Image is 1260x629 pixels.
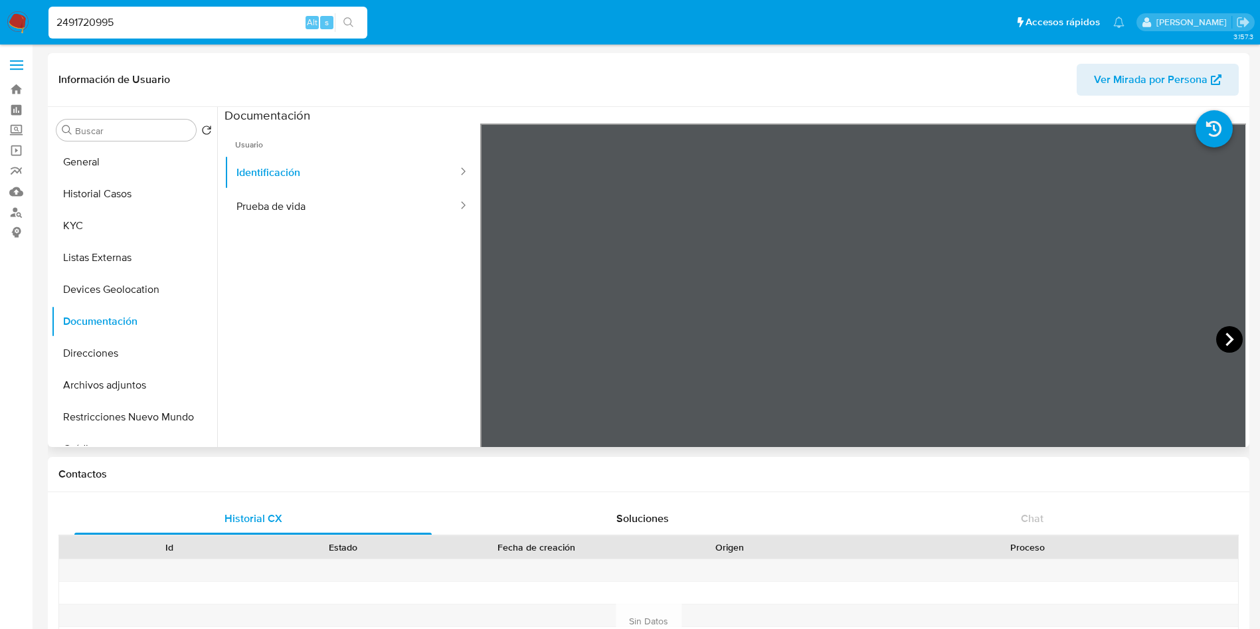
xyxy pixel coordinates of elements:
span: Soluciones [616,511,669,526]
button: Créditos [51,433,217,465]
div: Proceso [826,541,1229,554]
button: Listas Externas [51,242,217,274]
button: Devices Geolocation [51,274,217,306]
button: Ver Mirada por Persona [1077,64,1239,96]
span: Chat [1021,511,1043,526]
h1: Información de Usuario [58,73,170,86]
button: General [51,146,217,178]
span: Alt [307,16,317,29]
input: Buscar [75,125,191,137]
span: Accesos rápidos [1026,15,1100,29]
span: Historial CX [225,511,282,526]
button: Direcciones [51,337,217,369]
button: Historial Casos [51,178,217,210]
a: Salir [1236,15,1250,29]
div: Estado [266,541,421,554]
p: ivonne.perezonofre@mercadolibre.com.mx [1156,16,1231,29]
span: Ver Mirada por Persona [1094,64,1208,96]
button: search-icon [335,13,362,32]
input: Buscar usuario o caso... [48,14,367,31]
h1: Contactos [58,468,1239,481]
a: Notificaciones [1113,17,1125,28]
button: Restricciones Nuevo Mundo [51,401,217,433]
button: Volver al orden por defecto [201,125,212,139]
button: Buscar [62,125,72,135]
div: Fecha de creación [440,541,634,554]
button: KYC [51,210,217,242]
div: Id [92,541,247,554]
span: s [325,16,329,29]
div: Origen [652,541,808,554]
button: Documentación [51,306,217,337]
button: Archivos adjuntos [51,369,217,401]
